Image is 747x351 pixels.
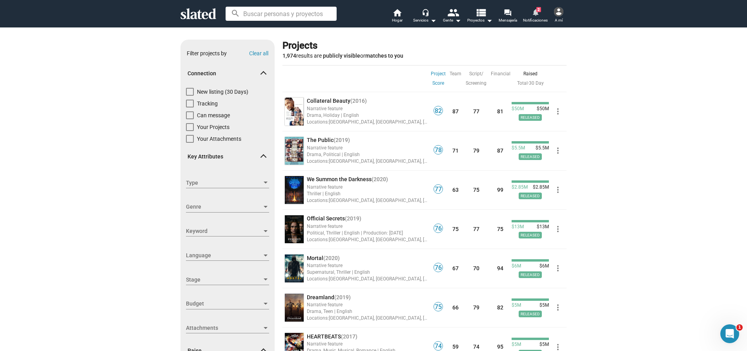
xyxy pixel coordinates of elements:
div: Narrative feature [307,183,428,191]
span: $2.85M [512,184,528,191]
a: Mortal(2020)Narrative featureSupernatural, Thriller | EnglishLocations:[GEOGRAPHIC_DATA], [GEOGRA... [307,255,428,283]
a: Official Secrets(2019)Narrative featurePolitical, Thriller | English | Production: [DATE]Location... [307,215,428,243]
span: results are or [282,53,403,59]
span: Locations: [307,119,329,125]
span: Released [519,114,542,121]
font: Servicios [413,18,428,22]
mat-icon: arrow_drop_down [485,16,494,25]
img: undefined [285,294,304,322]
mat-icon: view_list [475,7,486,18]
a: undefined [283,96,305,127]
a: 67 [452,265,459,271]
div: Raised [512,69,549,78]
span: Keyword [186,227,262,235]
span: Tracking [197,100,218,107]
span: Connection [188,70,261,77]
a: undefined [283,175,305,206]
span: Official Secrets [307,215,345,222]
a: 30 Day [529,80,544,86]
b: publicly visible [323,53,360,59]
a: 70 [473,265,479,271]
span: Released [519,193,542,199]
span: Released [519,271,542,278]
button: Clear all [249,50,268,56]
a: 75 [452,226,459,232]
span: Can message [197,111,230,119]
a: 75 [497,226,503,232]
a: 77 [473,108,479,115]
img: undefined [285,137,304,165]
a: The Public(2019)Narrative featureDrama, Political | EnglishLocations:[GEOGRAPHIC_DATA], [GEOGRAPH... [307,136,428,165]
a: 99 [497,187,503,193]
a: 82 [434,110,443,116]
span: Locations: [307,315,329,321]
div: [GEOGRAPHIC_DATA], [GEOGRAPHIC_DATA], [GEOGRAPHIC_DATA] [307,314,428,322]
span: Type [186,179,262,187]
span: (2019) [334,294,351,300]
span: Collateral Beauty [307,98,350,104]
span: 75 [434,303,443,311]
span: Stage [186,276,262,284]
span: $5M [512,342,521,348]
span: HEARTBEATS [307,333,341,340]
mat-icon: forum [504,9,511,16]
div: Key Attributes [180,171,275,340]
span: New listing (30 Days) [197,88,248,96]
a: 82 [497,304,503,311]
a: 79 [473,147,479,154]
div: Thriller | English [307,190,428,197]
iframe: Chat en vivo de Intercom [720,324,739,343]
div: Connection [180,88,275,147]
span: $13M [512,224,524,230]
a: Script/ Screening [466,69,486,88]
a: We Summon the Darkness(2020)Narrative featureThriller | EnglishLocations:[GEOGRAPHIC_DATA], [GEOG... [307,176,428,204]
font: 1 [738,325,741,330]
button: Servicios [411,8,438,25]
a: Total [517,80,528,86]
a: Team [450,69,461,78]
span: Your Attachments [197,135,241,143]
a: 75 [473,187,479,193]
span: Released [519,311,542,317]
a: Collateral Beauty(2016)Narrative featureDrama, Holiday | EnglishLocations:[GEOGRAPHIC_DATA], [GEO... [307,97,428,125]
span: 77 [434,186,443,193]
span: Genre [186,203,262,211]
mat-icon: more_vert [553,224,563,234]
div: [GEOGRAPHIC_DATA], [GEOGRAPHIC_DATA], [GEOGRAPHIC_DATA] [307,236,428,243]
a: 95 [497,344,503,350]
a: 74 [473,344,479,350]
span: Released [519,153,542,160]
a: 77 [473,226,479,232]
span: 82 [434,107,443,115]
mat-icon: notifications [532,8,539,16]
span: (2017) [341,333,357,340]
div: Supernatural, Thriller | English [307,268,428,276]
mat-icon: arrow_drop_down [428,16,438,25]
span: Dreamland [307,294,334,300]
span: Your Projects [197,123,230,131]
div: Drama, Political | English [307,151,428,158]
span: $13M [534,224,549,230]
a: 81 [497,108,503,115]
div: Narrative feature [307,301,428,308]
span: $2.85M [530,184,549,191]
button: Proyectos [466,8,494,25]
span: $5M [512,302,521,309]
div: Projects [282,40,563,52]
a: Mensajería [494,8,521,25]
span: (2020) [323,255,340,261]
a: 87 [452,108,459,115]
span: 78 [434,146,443,154]
span: Locations: [307,237,329,242]
input: Buscar personas y proyectos [226,7,337,21]
mat-icon: more_vert [553,146,563,155]
mat-icon: home [392,8,402,17]
div: [GEOGRAPHIC_DATA], [GEOGRAPHIC_DATA], [GEOGRAPHIC_DATA] [307,196,428,204]
a: 2Notificaciones [521,8,549,25]
div: Narrative feature [307,144,428,151]
a: undefined [283,292,305,323]
span: $5.5M [512,145,525,151]
div: Drama, Teen | English [307,307,428,315]
span: $5M [536,302,549,309]
a: 78 [434,149,443,156]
